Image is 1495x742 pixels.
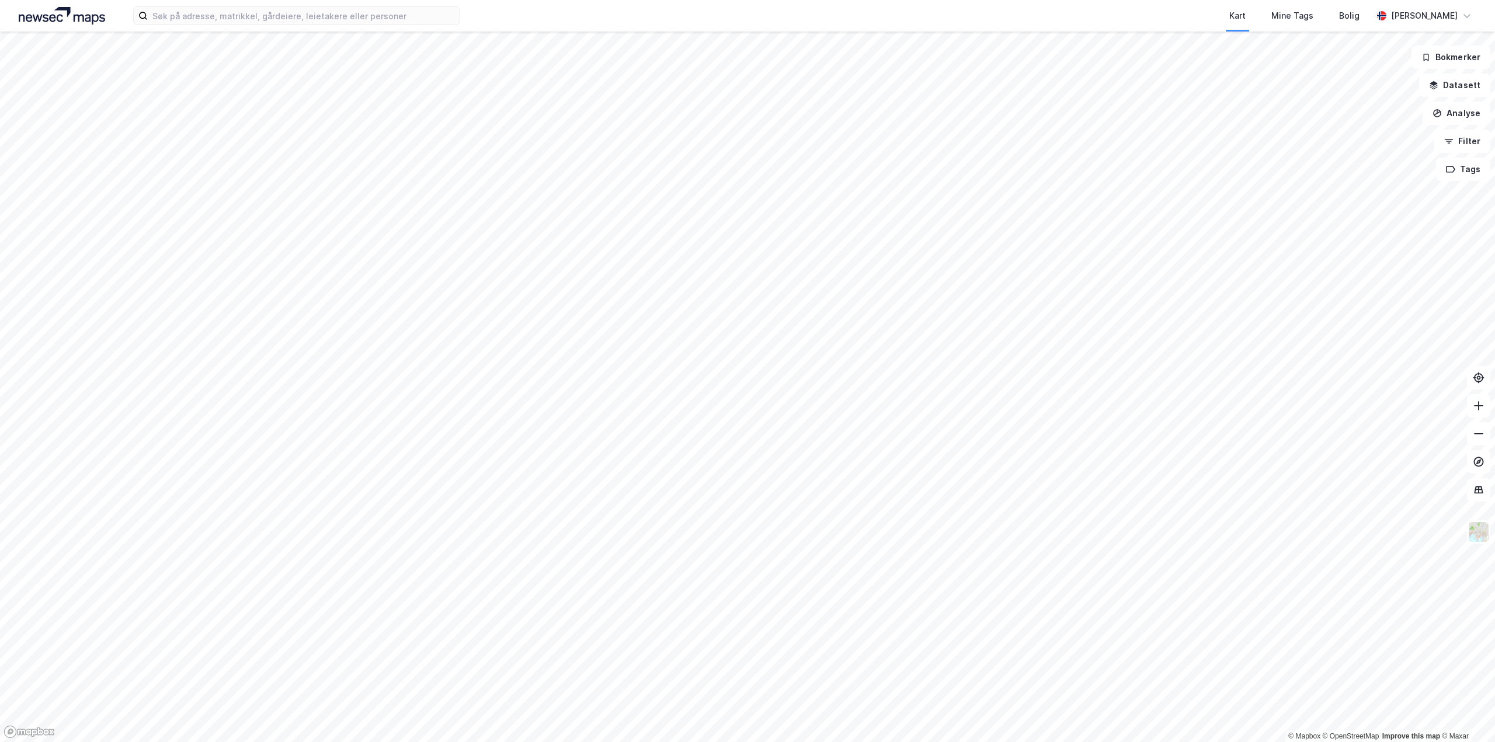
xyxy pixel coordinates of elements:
img: logo.a4113a55bc3d86da70a041830d287a7e.svg [19,7,105,25]
iframe: Chat Widget [1437,686,1495,742]
div: Kontrollprogram for chat [1437,686,1495,742]
button: Analyse [1423,102,1490,125]
div: Kart [1229,9,1246,23]
div: Mine Tags [1271,9,1313,23]
button: Tags [1436,158,1490,181]
a: Mapbox homepage [4,725,55,738]
button: Datasett [1419,74,1490,97]
a: OpenStreetMap [1323,732,1379,740]
button: Filter [1434,130,1490,153]
img: Z [1468,521,1490,543]
input: Søk på adresse, matrikkel, gårdeiere, leietakere eller personer [148,7,460,25]
div: Bolig [1339,9,1360,23]
button: Bokmerker [1411,46,1490,69]
div: [PERSON_NAME] [1391,9,1458,23]
a: Improve this map [1382,732,1440,740]
a: Mapbox [1288,732,1320,740]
